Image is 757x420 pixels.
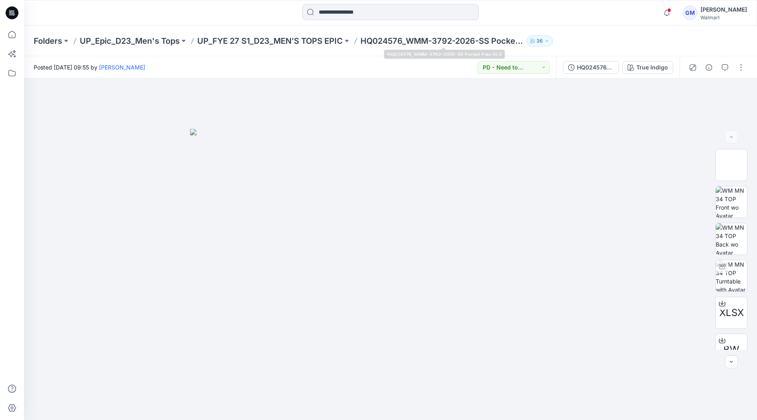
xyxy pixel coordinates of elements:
[577,63,614,72] div: HQ024576_WMM-3792-2026-SS Pocket Polo_Full Colorway
[197,35,343,47] a: UP_FYE 27 S1_D23_MEN’S TOPS EPIC
[716,223,747,255] img: WM MN 34 TOP Back wo Avatar
[190,129,591,420] img: eyJhbGciOiJIUzI1NiIsImtpZCI6IjAiLCJzbHQiOiJzZXMiLCJ0eXAiOiJKV1QifQ.eyJkYXRhIjp7InR5cGUiOiJzdG9yYW...
[636,63,668,72] div: True Indigo
[563,61,619,74] button: HQ024576_WMM-3792-2026-SS Pocket Polo_Full Colorway
[723,343,739,357] span: BW
[716,260,747,292] img: WM MN 34 TOP Turntable with Avatar
[34,35,62,47] a: Folders
[99,64,145,71] a: [PERSON_NAME]
[536,37,543,45] p: 36
[526,35,553,47] button: 36
[360,35,523,47] p: HQ024576_WMM-3792-2026-SS Pocket Polo OLX
[700,5,747,14] div: [PERSON_NAME]
[702,61,715,74] button: Details
[716,186,747,218] img: WM MN 34 TOP Front wo Avatar
[683,6,697,20] div: GM
[700,14,747,20] div: Walmart
[34,63,145,71] span: Posted [DATE] 09:55 by
[622,61,673,74] button: True Indigo
[719,306,744,320] span: XLSX
[80,35,180,47] a: UP_Epic_D23_Men's Tops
